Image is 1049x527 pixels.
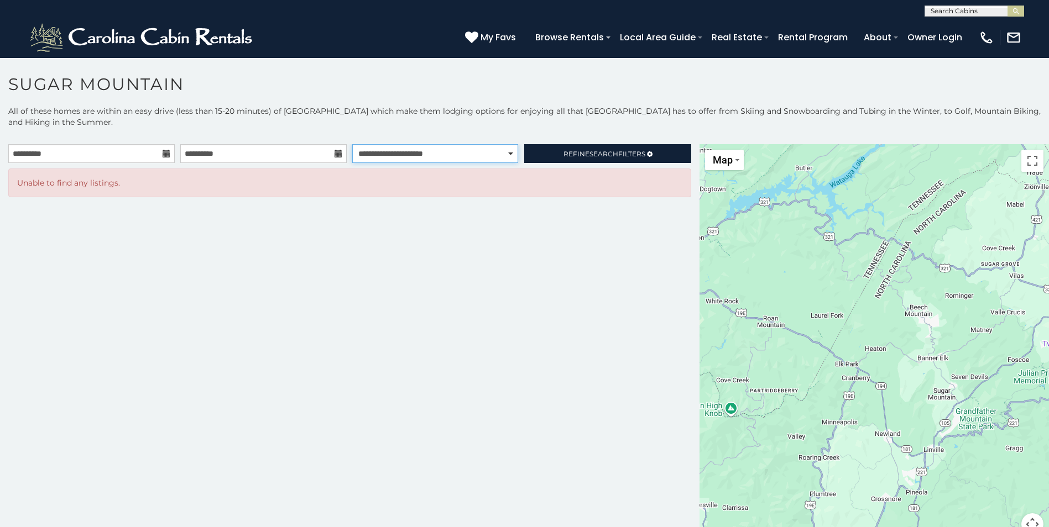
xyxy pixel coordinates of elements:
span: Map [713,154,733,166]
img: White-1-2.png [28,21,257,54]
a: Local Area Guide [614,28,701,47]
p: Unable to find any listings. [17,177,682,188]
img: phone-regular-white.png [979,30,994,45]
a: About [858,28,897,47]
a: Real Estate [706,28,768,47]
span: Refine Filters [563,150,645,158]
a: Browse Rentals [530,28,609,47]
img: mail-regular-white.png [1006,30,1021,45]
a: My Favs [465,30,519,45]
a: Rental Program [773,28,853,47]
span: Search [589,150,618,158]
button: Change map style [705,150,744,170]
span: My Favs [481,30,516,44]
a: RefineSearchFilters [524,144,691,163]
a: Owner Login [902,28,968,47]
button: Toggle fullscreen view [1021,150,1043,172]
